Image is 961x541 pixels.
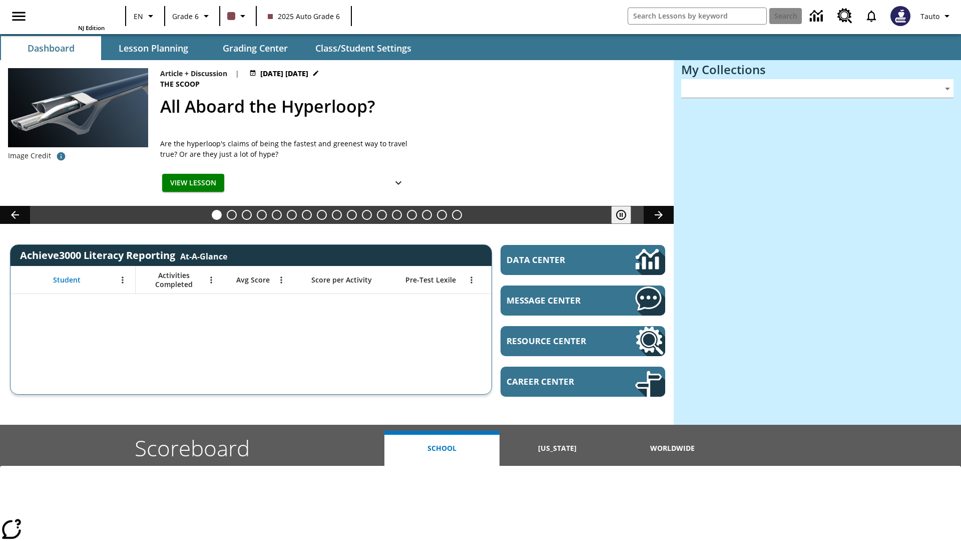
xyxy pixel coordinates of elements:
[28,43,75,54] span: Dashboard
[134,11,143,22] span: EN
[884,3,916,29] button: Select a new avatar
[501,286,665,316] a: Message Center
[302,210,312,220] button: Slide 7 Attack of the Terrifying Tomatoes
[20,248,227,262] span: Achieve3000 Literacy Reporting
[501,245,665,275] a: Data Center
[223,43,288,54] span: Grading Center
[103,36,203,60] button: Lesson Planning
[644,206,674,224] button: Lesson carousel, Next
[384,431,500,466] button: School
[804,3,831,30] a: Data Center
[507,254,601,265] span: Data Center
[212,210,222,220] button: Slide 1 All Aboard the Hyperloop?
[160,79,202,90] span: The Scoop
[611,206,641,224] div: Pause
[681,63,953,77] h3: My Collections
[611,206,631,224] button: Pause
[204,273,219,288] button: Open Menu
[831,3,858,30] a: Resource Center, Will open in new tab
[236,276,270,285] span: Avg Score
[615,431,730,466] button: Worldwide
[223,7,253,25] button: Class color is dark brown. Change class color
[160,138,410,159] div: Are the hyperloop's claims of being the fastest and greenest way to travel true? Or are they just...
[162,174,224,192] button: View Lesson
[141,271,207,289] span: Activities Completed
[317,210,327,220] button: Slide 8 Fashion Forward in Ancient Rome
[501,367,665,397] a: Career Center
[51,147,71,165] button: Photo credit: Hyperloop Transportation Technologies
[78,24,105,32] span: NJ Edition
[920,11,939,22] span: Tauto
[272,210,282,220] button: Slide 5 The Last Homesteaders
[1,36,101,60] button: Dashboard
[405,276,456,285] span: Pre-Test Lexile
[242,210,252,220] button: Slide 3 Dirty Jobs Kids Had To Do
[362,210,372,220] button: Slide 11 Pre-release lesson
[40,3,105,32] div: Home
[260,68,308,79] span: [DATE] [DATE]
[315,43,411,54] span: Class/Student Settings
[464,273,479,288] button: Open Menu
[916,7,957,25] button: Profile/Settings
[377,210,387,220] button: Slide 12 Career Lesson
[119,43,188,54] span: Lesson Planning
[452,210,462,220] button: Slide 17 The Constitution's Balancing Act
[168,7,216,25] button: Grade: Grade 6, Select a grade
[180,249,227,262] div: At-A-Glance
[129,7,161,25] button: Language: EN, Select a language
[347,210,357,220] button: Slide 10 Mixed Practice: Citing Evidence
[160,94,662,119] h2: All Aboard the Hyperloop?
[890,6,910,26] img: Avatar
[268,11,340,22] span: 2025 Auto Grade 6
[628,8,766,24] input: search field
[4,2,34,31] button: Open side menu
[388,174,408,192] button: Show Details
[392,210,402,220] button: Slide 13 Cooking Up Native Traditions
[8,68,148,147] img: Artist rendering of Hyperloop TT vehicle entering a tunnel
[205,36,305,60] button: Grading Center
[247,68,321,79] button: Jul 21 - Jun 30 Choose Dates
[160,68,227,79] p: Article + Discussion
[227,210,237,220] button: Slide 2 Do You Want Fries With That?
[307,36,419,60] button: Class/Student Settings
[257,210,267,220] button: Slide 4 Cars of the Future?
[53,276,81,285] span: Student
[507,376,605,387] span: Career Center
[40,4,105,24] a: Home
[501,326,665,356] a: Resource Center, Will open in new tab
[422,210,432,220] button: Slide 15 Remembering Justice O'Connor
[115,273,130,288] button: Open Menu
[437,210,447,220] button: Slide 16 Point of View
[274,273,289,288] button: Open Menu
[172,11,199,22] span: Grade 6
[407,210,417,220] button: Slide 14 Hooray for Constitution Day!
[507,295,605,306] span: Message Center
[332,210,342,220] button: Slide 9 The Invasion of the Free CD
[287,210,297,220] button: Slide 6 Solar Power to the People
[858,3,884,29] a: Notifications
[500,431,615,466] button: [US_STATE]
[8,151,51,161] p: Image Credit
[235,68,239,79] span: |
[507,335,605,347] span: Resource Center
[311,276,372,285] span: Score per Activity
